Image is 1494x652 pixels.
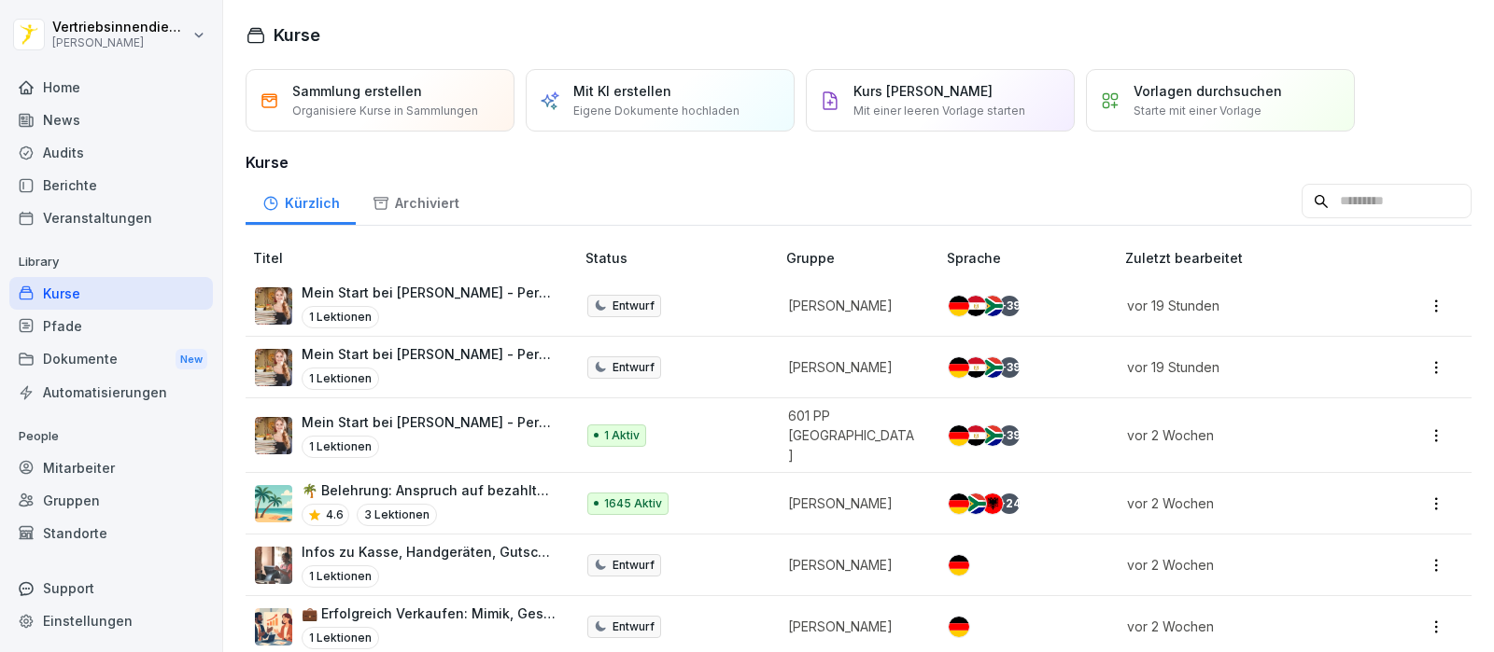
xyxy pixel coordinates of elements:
p: 1 Lektionen [302,627,379,649]
p: Vertriebsinnendienst [52,20,189,35]
img: de.svg [949,425,969,446]
div: Dokumente [9,342,213,377]
a: Automatisierungen [9,376,213,409]
a: Berichte [9,169,213,201]
div: New [176,349,207,370]
p: 1 Aktiv [604,427,640,444]
p: Entwurf [613,359,655,376]
p: 1 Lektionen [302,306,379,328]
div: + 24 [999,493,1020,514]
p: Library [9,247,213,277]
p: Mein Start bei [PERSON_NAME] - Personalfragebogen [302,283,556,302]
h1: Kurse [274,22,320,48]
a: Mitarbeiter [9,451,213,484]
img: za.svg [982,296,1003,316]
p: Sprache [947,248,1118,268]
img: aaay8cu0h1hwaqqp9269xjan.png [255,349,292,386]
p: 🌴 Belehrung: Anspruch auf bezahlten Erholungsurlaub und [PERSON_NAME] [302,480,556,500]
p: Kurs [PERSON_NAME] [853,81,993,101]
a: Home [9,71,213,104]
div: Support [9,572,213,604]
img: h2mn30dzzrvbhtu8twl9he0v.png [255,547,292,584]
p: [PERSON_NAME] [788,617,918,636]
a: Kurse [9,277,213,310]
p: Status [585,248,778,268]
img: s9mc00x6ussfrb3lxoajtb4r.png [255,485,292,522]
a: Pfade [9,310,213,342]
a: News [9,104,213,136]
p: 601 PP [GEOGRAPHIC_DATA] [788,406,918,465]
p: 3 Lektionen [357,504,437,526]
img: eg.svg [965,357,986,378]
p: Gruppe [786,248,940,268]
img: de.svg [949,555,969,576]
a: Veranstaltungen [9,201,213,234]
div: + 39 [999,425,1020,446]
p: 1 Lektionen [302,565,379,588]
img: aaay8cu0h1hwaqqp9269xjan.png [255,417,292,454]
p: [PERSON_NAME] [788,493,918,513]
p: Infos zu Kasse, Handgeräten, Gutscheinhandling [302,542,556,562]
a: Einstellungen [9,604,213,637]
p: Mein Start bei [PERSON_NAME] - Personalfragebogen [302,412,556,432]
p: 1645 Aktiv [604,495,662,512]
p: People [9,422,213,451]
p: vor 2 Wochen [1127,425,1360,445]
img: za.svg [965,493,986,514]
img: eg.svg [965,425,986,446]
img: aaay8cu0h1hwaqqp9269xjan.png [255,287,292,325]
p: Eigene Dokumente hochladen [573,103,740,119]
p: vor 2 Wochen [1127,555,1360,575]
a: Standorte [9,517,213,549]
a: Audits [9,136,213,169]
img: de.svg [949,493,969,514]
p: Titel [253,248,578,268]
p: Entwurf [613,618,655,635]
h3: Kurse [246,151,1472,173]
img: de.svg [949,617,969,637]
p: [PERSON_NAME] [52,36,189,49]
img: de.svg [949,357,969,378]
p: Mit KI erstellen [573,81,671,101]
a: Kürzlich [246,177,356,225]
p: vor 19 Stunden [1127,296,1360,315]
p: Starte mit einer Vorlage [1134,103,1261,119]
a: Gruppen [9,484,213,517]
p: 1 Lektionen [302,436,379,458]
img: al.svg [982,493,1003,514]
p: [PERSON_NAME] [788,357,918,377]
p: vor 2 Wochen [1127,617,1360,636]
p: [PERSON_NAME] [788,296,918,315]
a: Archiviert [356,177,475,225]
p: Vorlagen durchsuchen [1134,81,1282,101]
img: za.svg [982,425,1003,446]
p: Zuletzt bearbeitet [1125,248,1383,268]
div: + 39 [999,296,1020,316]
p: 💼 Erfolgreich Verkaufen: Mimik, Gestik und Verkaufspaare [302,603,556,623]
p: Mit einer leeren Vorlage starten [853,103,1025,119]
p: Organisiere Kurse in Sammlungen [292,103,478,119]
p: Sammlung erstellen [292,81,422,101]
p: vor 19 Stunden [1127,357,1360,377]
p: 4.6 [326,506,344,523]
p: Entwurf [613,557,655,574]
img: eg.svg [965,296,986,316]
p: 1 Lektionen [302,368,379,390]
p: Mein Start bei [PERSON_NAME] - Personalfragebogen [302,344,556,364]
a: DokumenteNew [9,342,213,377]
img: za.svg [982,357,1003,378]
p: vor 2 Wochen [1127,493,1360,513]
